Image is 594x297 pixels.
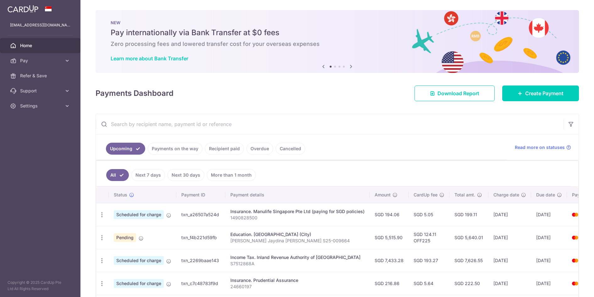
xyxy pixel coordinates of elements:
[207,169,256,181] a: More than 1 month
[515,144,571,151] a: Read more on statuses
[230,231,365,238] div: Education. [GEOGRAPHIC_DATA] (City)
[114,279,164,288] span: Scheduled for charge
[409,272,449,295] td: SGD 5.64
[20,42,62,49] span: Home
[409,249,449,272] td: SGD 193.27
[230,277,365,283] div: Insurance. Prudential Assurance
[96,10,579,73] img: Bank transfer banner
[276,143,305,155] a: Cancelled
[148,143,202,155] a: Payments on the way
[409,226,449,249] td: SGD 124.11 OFF225
[488,272,531,295] td: [DATE]
[569,211,581,218] img: Bank Card
[449,226,488,249] td: SGD 5,640.01
[111,55,188,62] a: Learn more about Bank Transfer
[114,192,127,198] span: Status
[414,192,437,198] span: CardUp fee
[20,103,62,109] span: Settings
[176,187,225,203] th: Payment ID
[96,114,564,134] input: Search by recipient name, payment id or reference
[437,90,479,97] span: Download Report
[488,203,531,226] td: [DATE]
[246,143,273,155] a: Overdue
[569,234,581,241] img: Bank Card
[8,5,38,13] img: CardUp
[488,226,531,249] td: [DATE]
[531,249,567,272] td: [DATE]
[111,28,564,38] h5: Pay internationally via Bank Transfer at $0 fees
[96,88,173,99] h4: Payments Dashboard
[449,203,488,226] td: SGD 199.11
[415,85,495,101] a: Download Report
[225,187,370,203] th: Payment details
[502,85,579,101] a: Create Payment
[111,20,564,25] p: NEW
[114,233,136,242] span: Pending
[176,249,225,272] td: txn_2269baae143
[449,249,488,272] td: SGD 7,626.55
[230,261,365,267] p: S7512868A
[20,73,62,79] span: Refer & Save
[370,226,409,249] td: SGD 5,515.90
[176,203,225,226] td: txn_a26507a524d
[230,254,365,261] div: Income Tax. Inland Revenue Authority of [GEOGRAPHIC_DATA]
[205,143,244,155] a: Recipient paid
[370,272,409,295] td: SGD 216.86
[20,88,62,94] span: Support
[20,58,62,64] span: Pay
[553,278,588,294] iframe: Opens a widget where you can find more information
[409,203,449,226] td: SGD 5.05
[230,238,365,244] p: [PERSON_NAME] Jaydina [PERSON_NAME] S25-009664
[375,192,391,198] span: Amount
[454,192,475,198] span: Total amt.
[168,169,204,181] a: Next 30 days
[131,169,165,181] a: Next 7 days
[106,143,145,155] a: Upcoming
[449,272,488,295] td: SGD 222.50
[10,22,70,28] p: [EMAIL_ADDRESS][DOMAIN_NAME]
[493,192,519,198] span: Charge date
[230,283,365,290] p: 24660197
[111,40,564,48] h6: Zero processing fees and lowered transfer cost for your overseas expenses
[230,208,365,215] div: Insurance. Manulife Singapore Pte Ltd (paying for SGD policies)
[531,226,567,249] td: [DATE]
[106,169,129,181] a: All
[114,210,164,219] span: Scheduled for charge
[525,90,564,97] span: Create Payment
[114,256,164,265] span: Scheduled for charge
[370,249,409,272] td: SGD 7,433.28
[536,192,555,198] span: Due date
[230,215,365,221] p: 1490828500
[370,203,409,226] td: SGD 194.06
[488,249,531,272] td: [DATE]
[531,272,567,295] td: [DATE]
[569,257,581,264] img: Bank Card
[515,144,565,151] span: Read more on statuses
[176,272,225,295] td: txn_c7c48783f9d
[531,203,567,226] td: [DATE]
[176,226,225,249] td: txn_f4b221d59fb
